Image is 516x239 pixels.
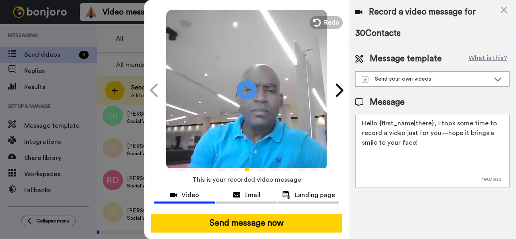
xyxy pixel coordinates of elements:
[35,23,139,31] p: Hi [PERSON_NAME], Boost your view rates with automatic re-sends of unviewed messages! We've just ...
[355,115,510,187] textarea: Hello {first_name|there}, I took some time to record a video just for you—hope it brings a smile ...
[362,76,368,83] img: demo-template.svg
[244,190,260,200] span: Email
[35,31,139,38] p: Message from Grant, sent 5h ago
[370,53,442,65] span: Message template
[18,24,31,37] img: Profile image for Grant
[192,171,301,189] span: This is your recorded video message
[362,75,490,83] div: Send your own videos
[12,17,149,44] div: message notification from Grant, 5h ago. Hi Marlon, Boost your view rates with automatic re-sends...
[295,190,335,200] span: Landing page
[181,190,199,200] span: Video
[151,214,342,233] button: Send message now
[370,96,405,108] span: Message
[466,53,510,65] button: What is this?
